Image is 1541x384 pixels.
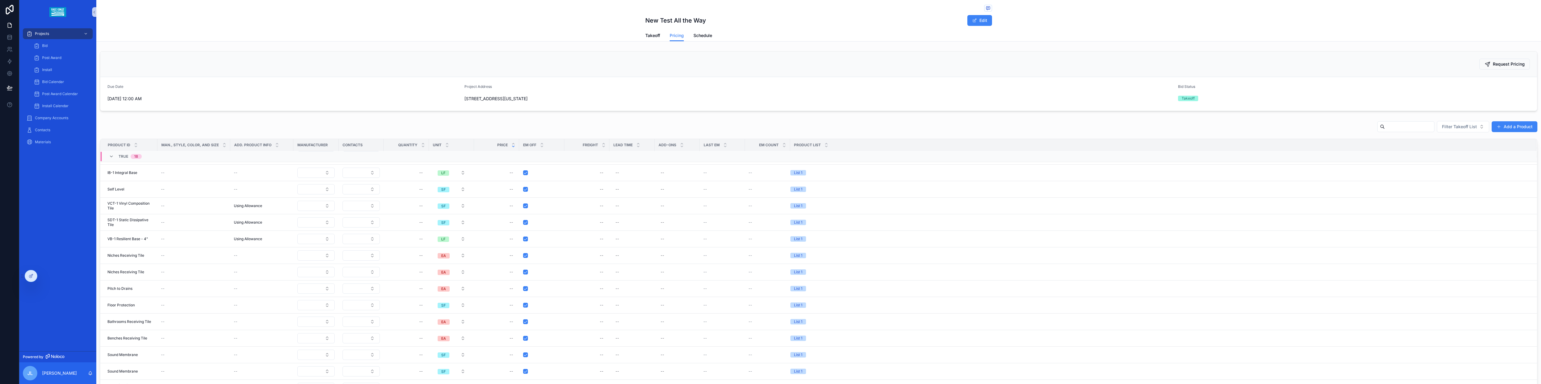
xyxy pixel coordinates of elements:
[343,143,363,147] span: Contacts
[343,201,380,211] button: Select Button
[600,220,603,225] div: --
[703,303,707,308] span: --
[749,286,752,291] span: --
[297,184,335,194] button: Select Button
[30,88,93,99] a: Post Award Calendar
[661,253,664,258] div: --
[670,30,684,42] a: Pricing
[107,218,154,227] span: SDT-1 Static Dissipative Tile
[234,203,262,208] span: Using Allowance
[794,236,802,242] div: List 1
[615,352,619,357] div: --
[108,143,130,147] span: Product ID
[510,187,513,192] div: --
[30,64,93,75] a: Install
[343,333,380,343] button: Select Button
[794,220,802,225] div: List 1
[794,336,802,341] div: List 1
[749,319,752,324] span: --
[23,28,93,39] a: Projects
[1479,59,1530,70] button: Request Pricing
[107,270,144,274] span: Niches Receiving Tile
[645,30,660,42] a: Takeoff
[1437,121,1489,132] button: Select Button
[510,286,513,291] div: --
[23,113,93,123] a: Company Accounts
[297,143,328,147] span: Manufacturer
[441,203,446,209] div: SF
[703,369,707,374] span: --
[794,203,802,209] div: List 1
[600,270,603,274] div: --
[703,270,707,274] span: --
[234,336,237,341] span: --
[161,143,219,147] span: Man., Style, Color, and Size
[419,203,423,208] div: --
[297,317,335,327] button: Select Button
[35,116,68,120] span: Company Accounts
[30,52,93,63] a: Post Award
[297,350,335,360] button: Select Button
[441,187,446,192] div: SF
[615,203,619,208] div: --
[343,250,380,261] button: Select Button
[693,30,712,42] a: Schedule
[30,40,93,51] a: Bid
[1182,96,1195,101] div: Takeoff
[49,7,66,17] img: App logo
[615,220,619,225] div: --
[794,170,802,175] div: List 1
[600,352,603,357] div: --
[297,250,335,261] button: Select Button
[441,237,445,242] div: LF
[35,140,51,144] span: Materials
[398,143,417,147] span: Quantity
[161,336,165,341] span: --
[107,187,124,192] span: Self Level
[107,319,151,324] span: Bathrooms Receiving Tile
[107,201,154,211] span: VCT-1 Vinyl Composition Tile
[600,187,603,192] div: --
[107,352,138,357] span: Sound Membrane
[42,370,77,376] p: [PERSON_NAME]
[613,143,633,147] span: Lead Time
[615,303,619,308] div: --
[161,203,165,208] span: --
[433,283,470,294] button: Select Button
[600,369,603,374] div: --
[1492,121,1537,132] button: Add a Product
[234,352,237,357] span: --
[615,187,619,192] div: --
[297,300,335,310] button: Select Button
[749,203,752,208] span: --
[234,319,237,324] span: --
[419,270,423,274] div: --
[510,270,513,274] div: --
[343,317,380,327] button: Select Button
[23,355,43,359] span: Powered by
[107,336,147,341] span: Benches Receiving Tile
[510,253,513,258] div: --
[749,336,752,341] span: --
[343,366,380,376] button: Select Button
[343,300,380,310] button: Select Button
[703,319,707,324] span: --
[419,303,423,308] div: --
[441,319,446,325] div: EA
[343,234,380,244] button: Select Button
[419,369,423,374] div: --
[510,369,513,374] div: --
[794,369,802,374] div: List 1
[343,168,380,178] button: Select Button
[433,184,470,195] button: Select Button
[600,203,603,208] div: --
[1493,61,1525,67] span: Request Pricing
[794,269,802,275] div: List 1
[749,253,752,258] span: --
[35,128,50,132] span: Contacts
[134,154,138,159] div: 18
[161,286,165,291] span: --
[234,253,237,258] span: --
[161,253,165,258] span: --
